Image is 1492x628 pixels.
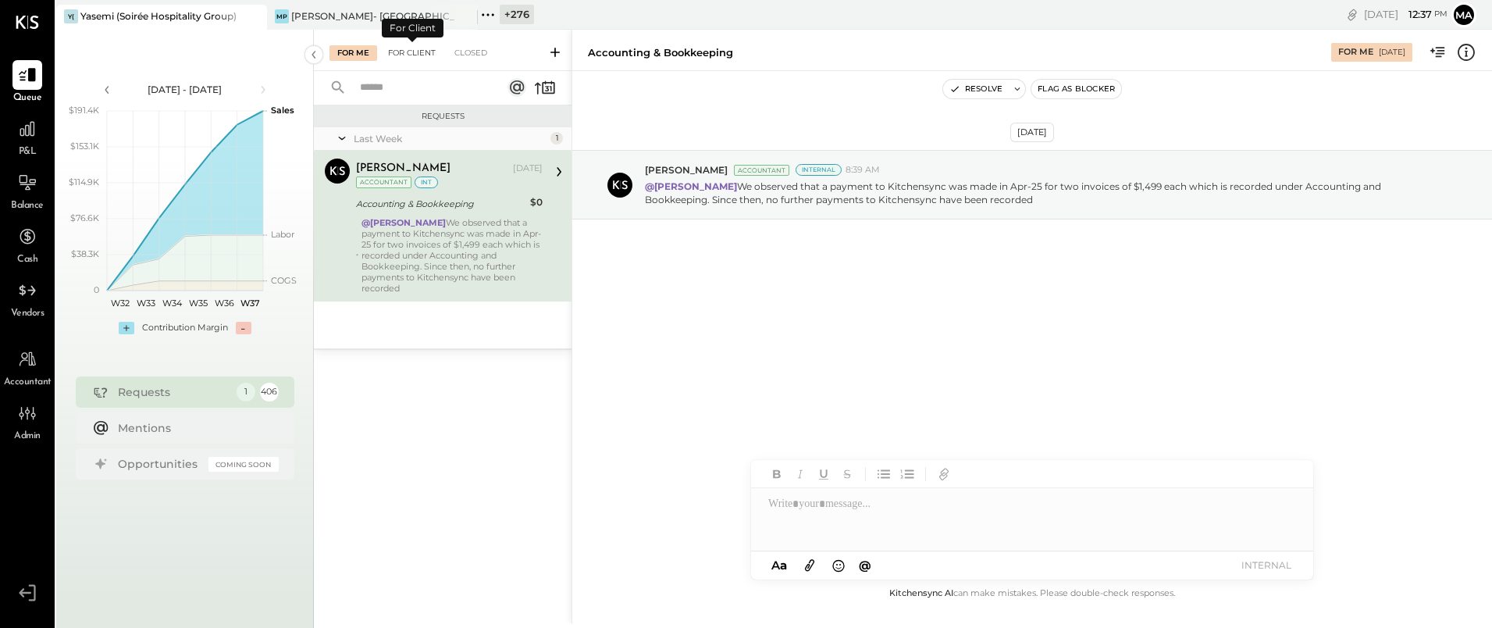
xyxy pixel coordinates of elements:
div: Requests [118,384,229,400]
div: MP [275,9,289,23]
div: [PERSON_NAME] [356,161,450,177]
div: $0 [530,194,543,210]
div: Requests [322,111,564,122]
div: Yasemi (Soirée Hospitality Group) [80,9,237,23]
div: We observed that a payment to Kitchensync was made in Apr-25 for two invoices of $1,499 each whic... [361,217,543,294]
div: For Me [1338,46,1373,59]
button: Underline [814,464,834,484]
text: W37 [240,298,259,309]
a: Cash [1,222,54,267]
div: Opportunities [118,456,201,472]
button: Add URL [934,464,954,484]
text: $38.3K [71,248,99,259]
div: For Client [382,19,443,37]
div: Closed [447,45,495,61]
span: P&L [19,145,37,159]
div: 1 [550,132,563,145]
span: Vendors [11,307,45,321]
div: + 276 [500,5,534,24]
span: [PERSON_NAME] [645,163,728,177]
div: Last Week [354,132,547,145]
div: int [415,177,438,188]
div: Y( [64,9,78,23]
div: Contribution Margin [142,322,228,334]
text: Sales [271,105,294,116]
span: @ [859,558,871,573]
button: INTERNAL [1235,555,1298,576]
text: 0 [94,284,99,295]
strong: @[PERSON_NAME] [361,217,446,228]
div: copy link [1344,6,1360,23]
text: W36 [214,298,233,309]
div: 1 [237,383,255,401]
div: + [119,322,134,334]
div: Accounting & Bookkeeping [356,196,525,212]
div: [DATE] [1364,7,1447,22]
button: @ [854,555,876,575]
div: Accountant [734,165,789,176]
button: Bold [767,464,787,484]
p: We observed that a payment to Kitchensync was made in Apr-25 for two invoices of $1,499 each whic... [645,180,1438,206]
button: Ma [1451,2,1476,27]
div: [DATE] [513,162,543,175]
strong: @[PERSON_NAME] [645,180,737,192]
text: W34 [162,298,182,309]
div: Accountant [356,177,411,188]
span: Accountant [4,376,52,390]
span: Admin [14,430,41,444]
span: 8:39 AM [846,164,880,177]
div: [DATE] - [DATE] [119,83,251,96]
button: Ordered List [897,464,917,484]
a: Queue [1,60,54,105]
button: Italic [790,464,810,484]
text: W35 [188,298,207,309]
div: Mentions [118,420,271,436]
text: COGS [271,275,297,286]
text: $114.9K [69,177,99,187]
button: Aa [767,557,792,574]
button: Strikethrough [837,464,857,484]
div: [DATE] [1010,123,1054,142]
a: Vendors [1,276,54,321]
div: Accounting & Bookkeeping [588,45,733,60]
div: [PERSON_NAME]- [GEOGRAPHIC_DATA] [291,9,454,23]
div: For Me [329,45,377,61]
div: [DATE] [1379,47,1405,58]
div: Coming Soon [208,457,279,472]
a: P&L [1,114,54,159]
text: $191.4K [69,105,99,116]
div: 406 [260,383,279,401]
text: $76.6K [70,212,99,223]
div: - [236,322,251,334]
text: W32 [110,298,129,309]
span: Queue [13,91,42,105]
button: Flag as Blocker [1031,80,1121,98]
text: Labor [271,229,294,240]
a: Admin [1,398,54,444]
span: a [780,558,787,573]
text: W33 [137,298,155,309]
a: Balance [1,168,54,213]
button: Resolve [943,80,1009,98]
text: $153.1K [70,141,99,152]
span: Balance [11,199,44,213]
button: Unordered List [874,464,894,484]
a: Accountant [1,344,54,390]
span: Cash [17,253,37,267]
div: Internal [796,164,842,176]
div: For Client [380,45,443,61]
